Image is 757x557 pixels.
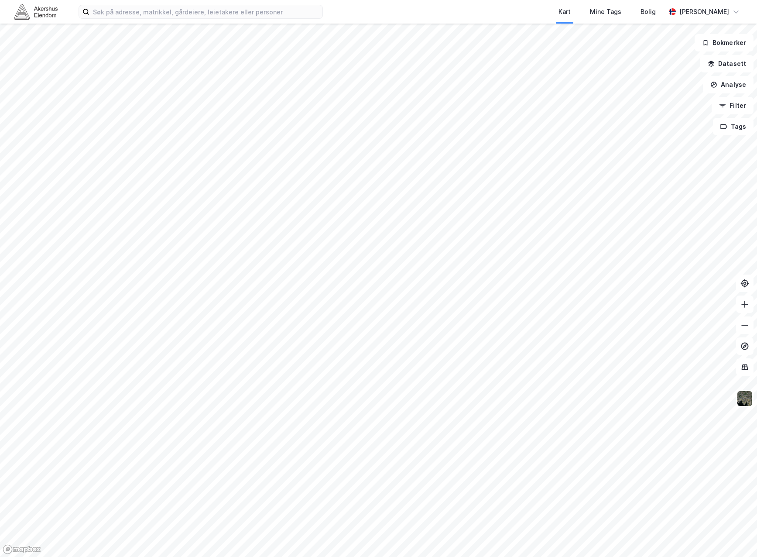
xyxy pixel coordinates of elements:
div: [PERSON_NAME] [679,7,729,17]
button: Bokmerker [695,34,754,52]
div: Mine Tags [590,7,621,17]
div: Kart [558,7,571,17]
a: Mapbox homepage [3,544,41,554]
button: Datasett [700,55,754,72]
button: Filter [712,97,754,114]
iframe: Chat Widget [713,515,757,557]
img: 9k= [736,390,753,407]
div: Bolig [641,7,656,17]
div: Kontrollprogram for chat [713,515,757,557]
img: akershus-eiendom-logo.9091f326c980b4bce74ccdd9f866810c.svg [14,4,58,19]
button: Tags [713,118,754,135]
input: Søk på adresse, matrikkel, gårdeiere, leietakere eller personer [89,5,322,18]
button: Analyse [703,76,754,93]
